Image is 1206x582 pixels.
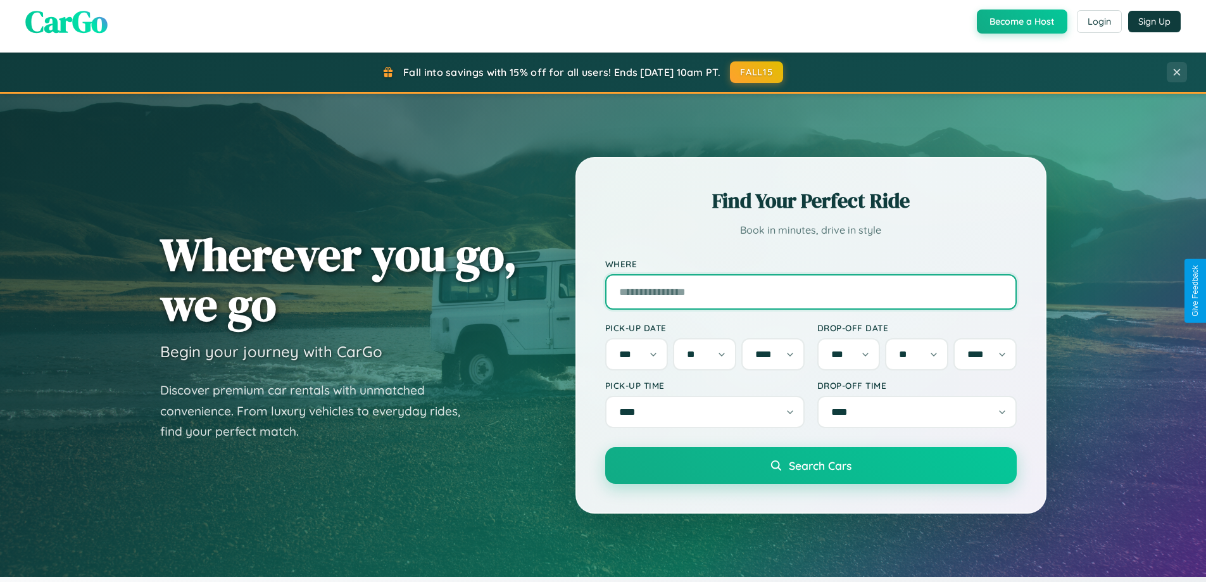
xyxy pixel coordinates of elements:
p: Book in minutes, drive in style [605,221,1017,239]
span: Search Cars [789,459,851,472]
span: Fall into savings with 15% off for all users! Ends [DATE] 10am PT. [403,66,720,79]
button: Become a Host [977,9,1067,34]
label: Pick-up Time [605,380,805,391]
button: Sign Up [1128,11,1181,32]
button: FALL15 [730,61,783,83]
label: Pick-up Date [605,322,805,333]
label: Where [605,258,1017,269]
button: Login [1077,10,1122,33]
h1: Wherever you go, we go [160,229,517,329]
h3: Begin your journey with CarGo [160,342,382,361]
label: Drop-off Date [817,322,1017,333]
button: Search Cars [605,447,1017,484]
p: Discover premium car rentals with unmatched convenience. From luxury vehicles to everyday rides, ... [160,380,477,442]
span: CarGo [25,1,108,42]
h2: Find Your Perfect Ride [605,187,1017,215]
div: Give Feedback [1191,265,1200,317]
label: Drop-off Time [817,380,1017,391]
